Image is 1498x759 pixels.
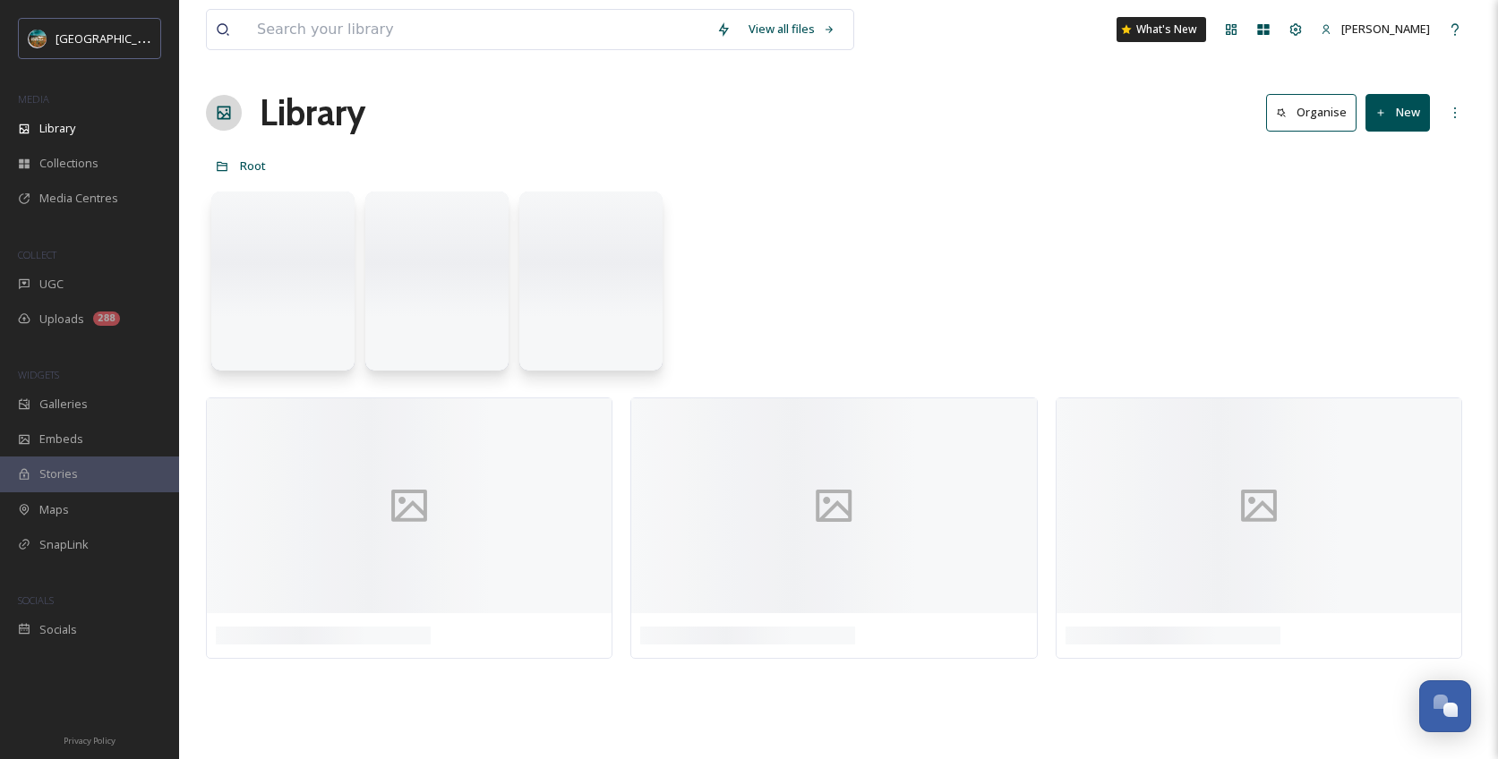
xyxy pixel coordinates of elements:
span: [GEOGRAPHIC_DATA][US_STATE] [56,30,230,47]
button: New [1365,94,1430,131]
span: SOCIALS [18,593,54,607]
span: Stories [39,465,78,482]
span: WIDGETS [18,368,59,381]
button: Organise [1266,94,1357,131]
a: What's New [1117,17,1206,42]
a: [PERSON_NAME] [1312,12,1439,47]
a: Privacy Policy [64,729,116,750]
span: Galleries [39,396,88,413]
span: Collections [39,155,98,172]
a: Organise [1266,94,1365,131]
span: Library [39,120,75,137]
div: 288 [93,311,120,326]
span: Socials [39,621,77,638]
a: Root [240,155,266,176]
img: Snapsea%20Profile.jpg [29,30,47,47]
a: View all files [740,12,844,47]
input: Search your library [248,10,707,49]
span: Uploads [39,311,84,328]
span: Maps [39,501,69,518]
span: Embeds [39,431,83,448]
span: [PERSON_NAME] [1341,21,1430,37]
span: MEDIA [18,92,49,106]
span: SnapLink [39,536,89,553]
button: Open Chat [1419,680,1471,732]
span: UGC [39,276,64,293]
span: Privacy Policy [64,735,116,746]
span: COLLECT [18,248,56,261]
a: Library [260,86,365,140]
span: Media Centres [39,190,118,207]
span: Root [240,158,266,174]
